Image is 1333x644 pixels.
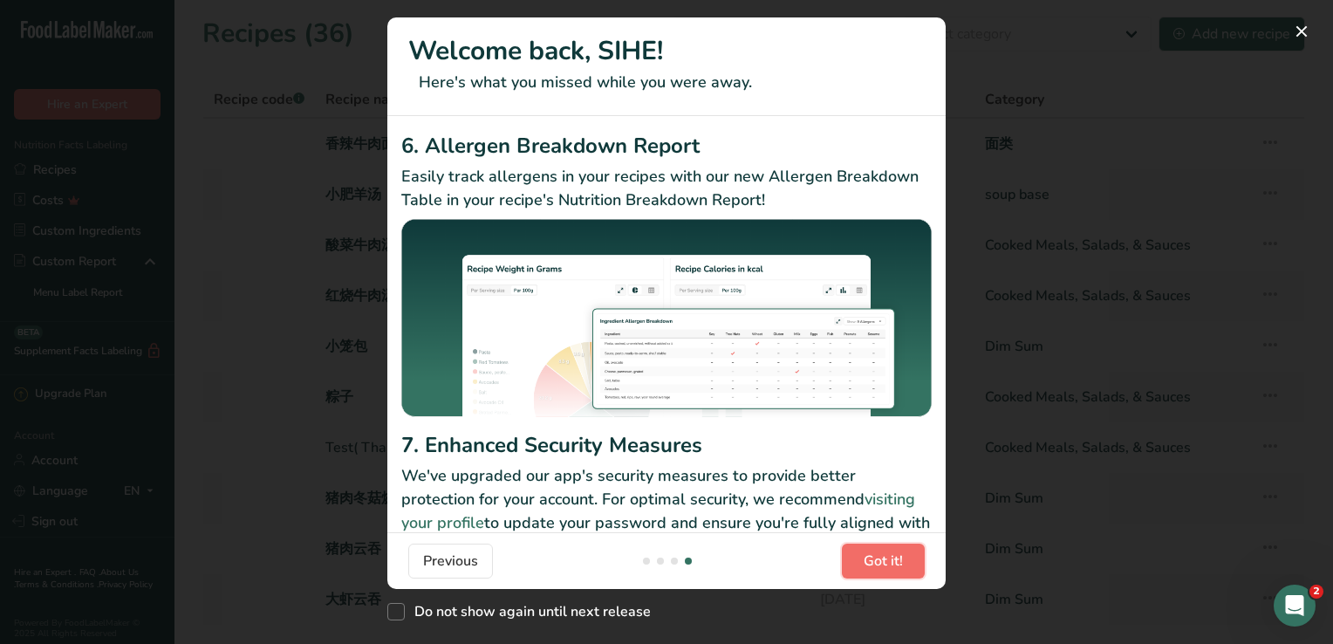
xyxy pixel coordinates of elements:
[401,429,932,461] h2: 7. Enhanced Security Measures
[408,71,925,94] p: Here's what you missed while you were away.
[408,31,925,71] h1: Welcome back, SIHE!
[408,544,493,579] button: Previous
[842,544,925,579] button: Got it!
[1274,585,1316,627] iframe: Intercom live chat
[423,551,478,572] span: Previous
[401,165,932,212] p: Easily track allergens in your recipes with our new Allergen Breakdown Table in your recipe's Nut...
[1309,585,1323,599] span: 2
[401,464,932,558] p: We've upgraded our app's security measures to provide better protection for your account. For opt...
[864,551,903,572] span: Got it!
[405,603,651,620] span: Do not show again until next release
[401,219,932,423] img: Allergen Breakdown Report
[401,130,932,161] h2: 6. Allergen Breakdown Report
